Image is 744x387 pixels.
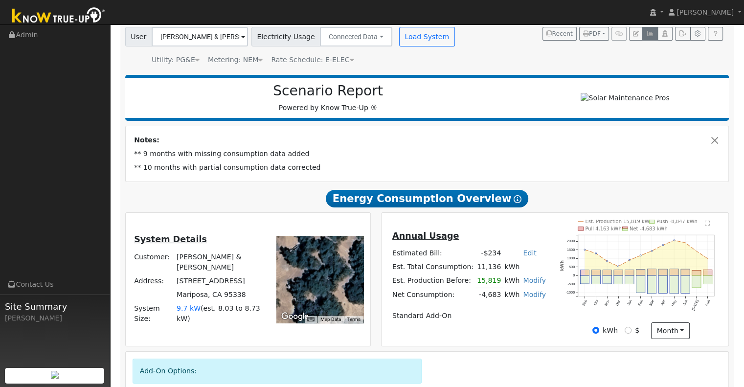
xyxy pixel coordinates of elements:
a: Open this area in Google Maps (opens a new window) [279,310,311,323]
rect: onclick="" [591,275,600,284]
text: May [671,298,677,307]
text: -1000 [566,290,575,295]
span: [PERSON_NAME] [676,8,734,16]
td: ** 10 months with partial consumption data corrected [133,161,722,175]
rect: onclick="" [670,269,678,275]
text: Jan [626,299,632,306]
label: kWh [603,325,618,336]
rect: onclick="" [580,270,589,275]
text:  [705,220,710,226]
button: Keyboard shortcuts [307,316,314,323]
div: Add-On Options: [133,359,422,384]
td: kWh [503,274,521,288]
i: Show Help [514,195,521,203]
img: Solar Maintenance Pros [581,93,669,103]
rect: onclick="" [681,275,690,293]
a: Terms (opens in new tab) [347,317,361,322]
button: month [651,322,690,339]
img: Google [279,310,311,323]
div: Powered by Know True-Up ® [130,83,526,113]
span: Alias: H3EELECN [271,56,354,64]
circle: onclick="" [607,260,608,262]
circle: onclick="" [662,244,664,246]
u: Annual Usage [392,231,459,241]
span: Electricity Usage [251,27,320,46]
text: [DATE] [691,299,700,311]
circle: onclick="" [584,249,586,250]
text: 1000 [567,256,575,260]
td: ** 9 months with missing consumption data added [133,147,722,161]
button: Settings [690,27,705,41]
button: Recent [542,27,577,41]
div: Utility: PG&E [152,55,200,65]
td: Est. Production Before: [390,274,475,288]
rect: onclick="" [658,275,667,293]
button: Map Data [320,316,341,323]
text: Sep [581,299,588,307]
span: 9.7 kW [177,304,201,312]
input: Select a User [152,27,248,46]
button: Edit User [629,27,643,41]
td: -4,683 [475,288,503,302]
button: Connected Data [320,27,392,46]
input: $ [625,327,631,334]
button: Close [710,135,720,145]
td: Mariposa, CA 95338 [175,288,263,301]
text: Aug [704,299,711,307]
span: est. 8.03 to 8.73 kW [177,304,260,322]
td: [PERSON_NAME] & [PERSON_NAME] [175,250,263,274]
text: -500 [568,282,575,286]
rect: onclick="" [636,269,645,275]
text: Pull 4,163 kWh [586,226,622,231]
td: System Size: [133,302,175,326]
img: retrieve [51,371,59,379]
td: kWh [503,260,548,274]
circle: onclick="" [595,252,597,254]
text: Feb [637,299,644,306]
td: System Size [175,302,263,326]
input: kWh [592,327,599,334]
a: Modify [523,276,546,284]
button: PDF [579,27,609,41]
circle: onclick="" [685,242,686,243]
button: Load System [399,27,455,46]
circle: onclick="" [640,254,641,256]
circle: onclick="" [674,239,675,241]
text: Jun [682,299,688,306]
rect: onclick="" [603,270,611,275]
text: 2000 [567,239,575,243]
text: Apr [660,298,666,306]
circle: onclick="" [707,258,708,259]
text: Est. Production 15,819 kWh [586,219,653,224]
rect: onclick="" [692,270,701,275]
span: Site Summary [5,300,105,313]
span: User [125,27,152,46]
td: [STREET_ADDRESS] [175,274,263,288]
rect: onclick="" [692,275,701,288]
td: 11,136 [475,260,503,274]
td: Customer: [133,250,175,274]
rect: onclick="" [636,275,645,293]
text: Oct [593,299,599,306]
span: PDF [583,30,601,37]
span: ) [187,315,190,322]
td: Estimated Bill: [390,246,475,260]
rect: onclick="" [580,275,589,284]
text: Push -8,847 kWh [656,219,698,224]
text: Mar [649,298,655,306]
rect: onclick="" [648,269,656,275]
td: Standard Add-On [390,309,547,322]
u: System Details [134,234,207,244]
circle: onclick="" [629,259,631,261]
rect: onclick="" [681,269,690,275]
text: 1500 [567,247,575,251]
text: kWh [560,260,565,271]
a: Help Link [708,27,723,41]
button: Export Interval Data [675,27,690,41]
h2: Scenario Report [135,83,521,99]
circle: onclick="" [618,265,619,267]
strong: Notes: [134,136,159,144]
div: [PERSON_NAME] [5,313,105,323]
rect: onclick="" [591,270,600,275]
button: Login As [657,27,673,41]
